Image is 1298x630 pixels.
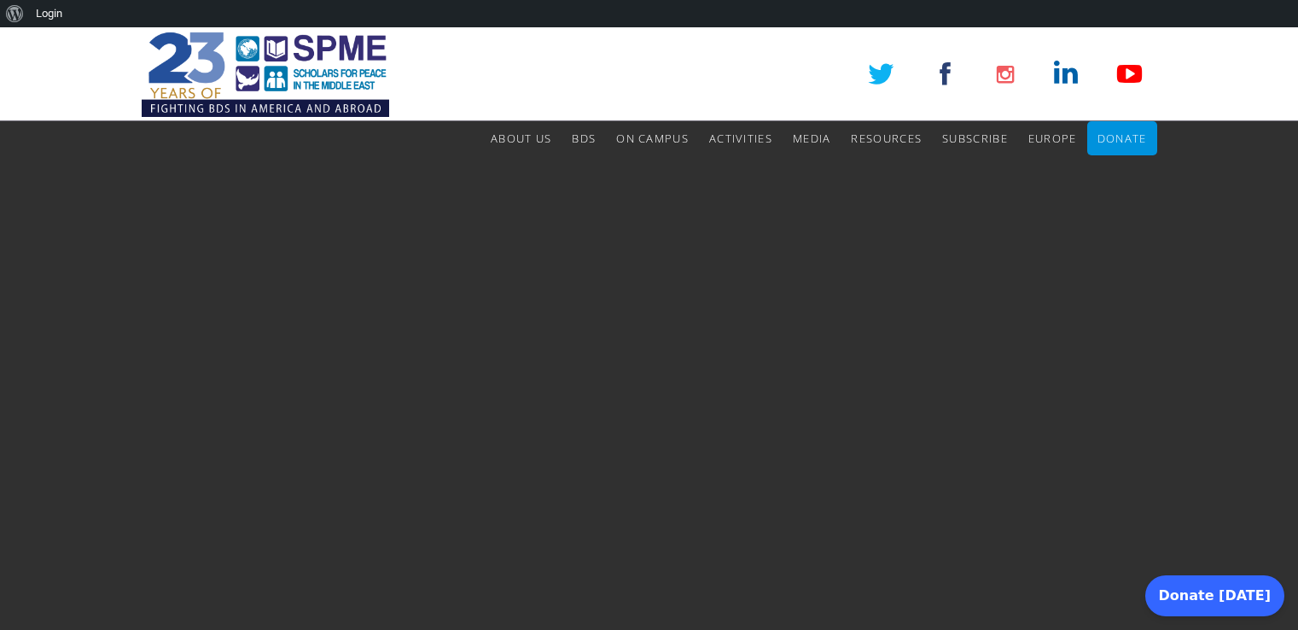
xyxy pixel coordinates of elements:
a: Resources [851,121,922,155]
a: Donate [1097,121,1147,155]
a: BDS [572,121,596,155]
a: On Campus [616,121,689,155]
a: About Us [491,121,551,155]
span: Europe [1028,131,1077,146]
span: Resources [851,131,922,146]
span: BDS [572,131,596,146]
a: Europe [1028,121,1077,155]
span: Donate [1097,131,1147,146]
a: Activities [709,121,772,155]
img: SPME [142,27,389,121]
span: Media [793,131,831,146]
span: Activities [709,131,772,146]
a: Media [793,121,831,155]
span: Subscribe [942,131,1008,146]
a: Subscribe [942,121,1008,155]
span: On Campus [616,131,689,146]
span: About Us [491,131,551,146]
